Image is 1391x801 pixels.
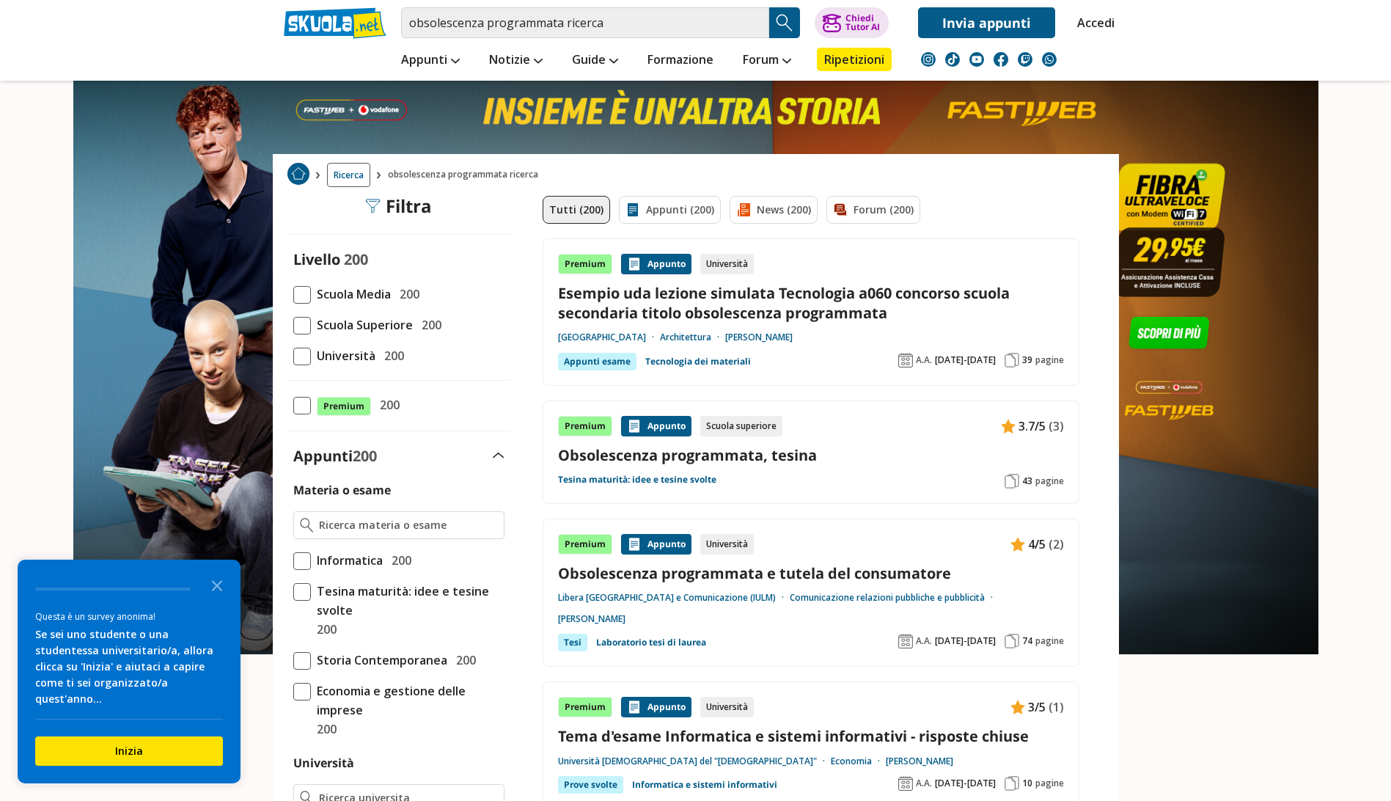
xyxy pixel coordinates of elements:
[935,778,996,789] span: [DATE]-[DATE]
[374,395,400,414] span: 200
[700,254,754,274] div: Università
[311,551,383,570] span: Informatica
[394,285,419,304] span: 200
[202,570,232,599] button: Close the survey
[1022,635,1032,647] span: 74
[1035,778,1064,789] span: pagine
[831,756,886,767] a: Economia
[327,163,370,187] a: Ricerca
[1077,7,1108,38] a: Accedi
[1028,698,1046,717] span: 3/5
[815,7,889,38] button: ChiediTutor AI
[898,353,913,367] img: Anno accademico
[293,446,377,466] label: Appunti
[485,48,546,74] a: Notizie
[596,634,706,651] a: Laboratorio tesi di laurea
[916,778,932,789] span: A.A.
[736,202,751,217] img: News filtro contenuto
[916,354,932,366] span: A.A.
[558,592,790,604] a: Libera [GEOGRAPHIC_DATA] e Comunicazione (IULM)
[311,681,504,720] span: Economia e gestione delle imprese
[311,315,413,334] span: Scuola Superiore
[558,534,612,555] div: Premium
[1035,635,1064,647] span: pagine
[935,635,996,647] span: [DATE]-[DATE]
[921,52,936,67] img: instagram
[619,196,721,224] a: Appunti (200)
[725,332,793,343] a: [PERSON_NAME]
[287,163,309,187] a: Home
[826,196,920,224] a: Forum (200)
[558,332,660,343] a: [GEOGRAPHIC_DATA]
[365,196,432,216] div: Filtra
[397,48,463,74] a: Appunti
[1019,417,1046,436] span: 3.7/5
[558,283,1064,323] a: Esempio uda lezione simulata Tecnologia a060 concorso scuola secondaria titolo obsolescenza progr...
[1049,535,1064,554] span: (2)
[1042,52,1057,67] img: WhatsApp
[311,346,375,365] span: Università
[450,651,476,670] span: 200
[632,776,777,794] a: Informatica e sistemi informativi
[969,52,984,67] img: youtube
[700,416,782,436] div: Scuola superiore
[627,257,642,271] img: Appunti contenuto
[317,397,371,416] span: Premium
[1049,698,1064,717] span: (1)
[35,736,223,766] button: Inizia
[558,776,623,794] div: Prove svolte
[1035,354,1064,366] span: pagine
[1035,475,1064,487] span: pagine
[558,756,831,767] a: Università [DEMOGRAPHIC_DATA] del "[DEMOGRAPHIC_DATA]"
[790,592,999,604] a: Comunicazione relazioni pubbliche e pubblicità
[625,202,640,217] img: Appunti filtro contenuto
[898,634,913,648] img: Anno accademico
[558,416,612,436] div: Premium
[558,474,716,486] a: Tesina maturità: idee e tesine svolte
[416,315,441,334] span: 200
[558,445,1064,465] a: Obsolescenza programmata, tesina
[401,7,769,38] input: Cerca appunti, riassunti o versioni
[730,196,818,224] a: News (200)
[558,697,612,717] div: Premium
[918,7,1055,38] a: Invia appunti
[293,482,391,498] label: Materia o esame
[1005,634,1019,648] img: Pagine
[1005,776,1019,791] img: Pagine
[645,353,751,370] a: Tecnologia dei materiali
[558,726,1064,746] a: Tema d'esame Informatica e sistemi informativi - risposte chiuse
[558,634,587,651] div: Tesi
[493,453,504,458] img: Apri e chiudi sezione
[319,518,497,533] input: Ricerca materia o esame
[35,626,223,707] div: Se sei uno studente o una studentessa universitario/a, allora clicca su 'Inizia' e aiutaci a capi...
[378,346,404,365] span: 200
[311,285,391,304] span: Scuola Media
[886,756,953,767] a: [PERSON_NAME]
[739,48,795,74] a: Forum
[817,48,892,71] a: Ripetizioni
[833,202,848,217] img: Forum filtro contenuto
[898,776,913,791] img: Anno accademico
[293,249,340,269] label: Livello
[311,651,447,670] span: Storia Contemporanea
[621,254,691,274] div: Appunto
[386,551,411,570] span: 200
[774,12,796,34] img: Cerca appunti, riassunti o versioni
[627,700,642,714] img: Appunti contenuto
[916,635,932,647] span: A.A.
[18,560,241,783] div: Survey
[311,582,504,620] span: Tesina maturità: idee e tesine svolte
[311,720,337,739] span: 200
[621,416,691,436] div: Appunto
[1028,535,1046,554] span: 4/5
[621,697,691,717] div: Appunto
[644,48,717,74] a: Formazione
[1005,474,1019,489] img: Pagine
[353,446,377,466] span: 200
[769,7,800,38] button: Search Button
[627,419,642,434] img: Appunti contenuto
[1010,700,1025,714] img: Appunti contenuto
[558,353,636,370] div: Appunti esame
[293,755,354,771] label: Università
[287,163,309,185] img: Home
